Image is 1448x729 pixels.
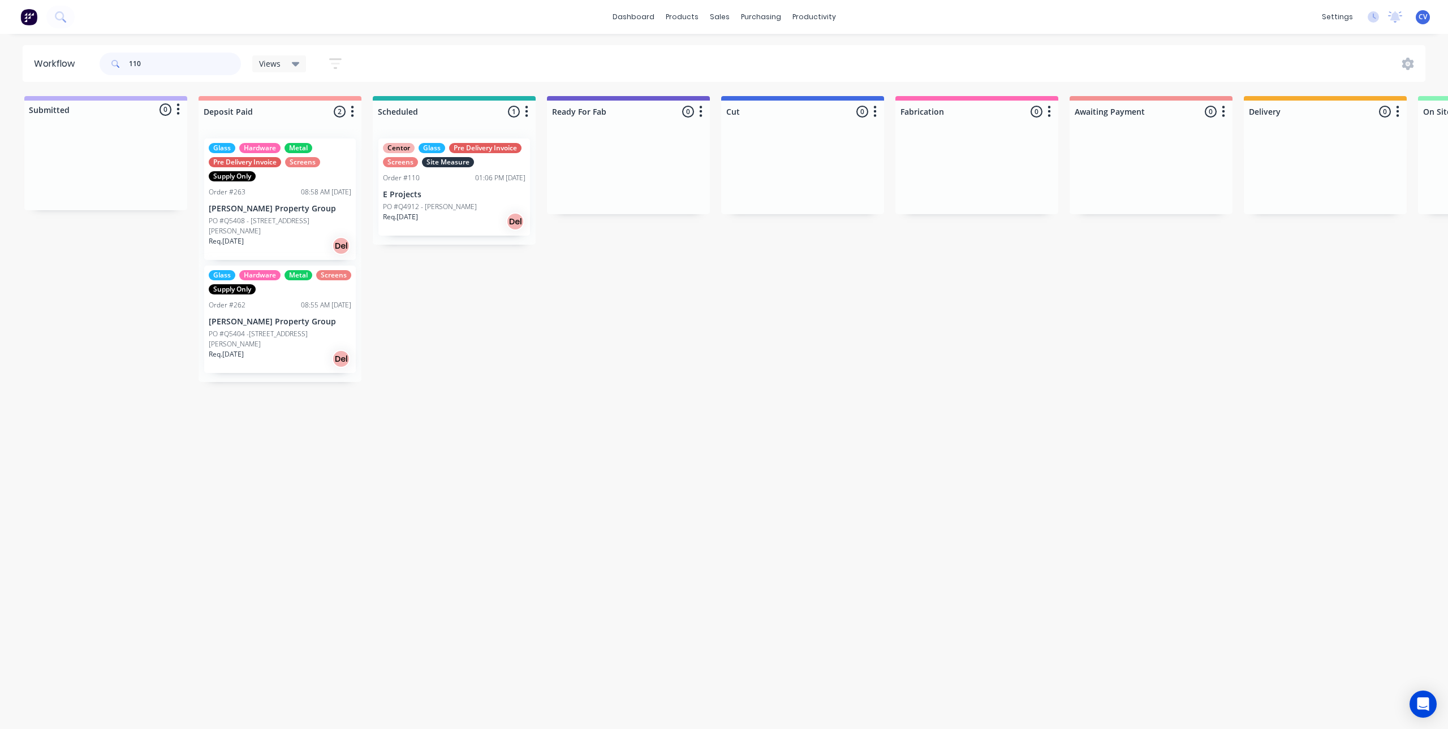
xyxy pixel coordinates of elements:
[209,317,351,327] p: [PERSON_NAME] Property Group
[332,237,350,255] div: Del
[735,8,787,25] div: purchasing
[301,187,351,197] div: 08:58 AM [DATE]
[285,270,312,280] div: Metal
[209,284,256,294] div: Supply Only
[209,349,244,359] p: Req. [DATE]
[383,143,415,153] div: Centor
[209,270,235,280] div: Glass
[1410,691,1437,718] div: Open Intercom Messenger
[209,204,351,214] p: [PERSON_NAME] Property Group
[209,187,245,197] div: Order #263
[383,212,418,222] p: Req. [DATE]
[506,212,524,231] div: Del
[209,329,351,349] p: PO #Q5404 -[STREET_ADDRESS][PERSON_NAME]
[383,157,418,167] div: Screens
[787,8,842,25] div: productivity
[332,350,350,368] div: Del
[239,270,281,280] div: Hardware
[285,143,312,153] div: Metal
[204,138,356,260] div: GlassHardwareMetalPre Delivery InvoiceScreensSupply OnlyOrder #26308:58 AM [DATE][PERSON_NAME] Pr...
[449,143,522,153] div: Pre Delivery Invoice
[209,171,256,181] div: Supply Only
[239,143,281,153] div: Hardware
[422,157,474,167] div: Site Measure
[20,8,37,25] img: Factory
[378,138,530,236] div: CentorGlassPre Delivery InvoiceScreensSite MeasureOrder #11001:06 PM [DATE]E ProjectsPO #Q4912 - ...
[285,157,320,167] div: Screens
[607,8,660,25] a: dashboard
[204,266,356,373] div: GlassHardwareMetalScreensSupply OnlyOrder #26208:55 AM [DATE][PERSON_NAME] Property GroupPO #Q540...
[209,300,245,310] div: Order #262
[660,8,704,25] div: products
[419,143,445,153] div: Glass
[1419,12,1427,22] span: CV
[209,143,235,153] div: Glass
[704,8,735,25] div: sales
[1316,8,1359,25] div: settings
[383,202,477,212] p: PO #Q4912 - [PERSON_NAME]
[129,53,241,75] input: Search for orders...
[259,58,281,70] span: Views
[316,270,351,280] div: Screens
[383,190,525,199] p: E Projects
[383,173,420,183] div: Order #110
[301,300,351,310] div: 08:55 AM [DATE]
[34,57,80,71] div: Workflow
[209,157,281,167] div: Pre Delivery Invoice
[209,216,351,236] p: PO #Q5408 - [STREET_ADDRESS][PERSON_NAME]
[475,173,525,183] div: 01:06 PM [DATE]
[209,236,244,246] p: Req. [DATE]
